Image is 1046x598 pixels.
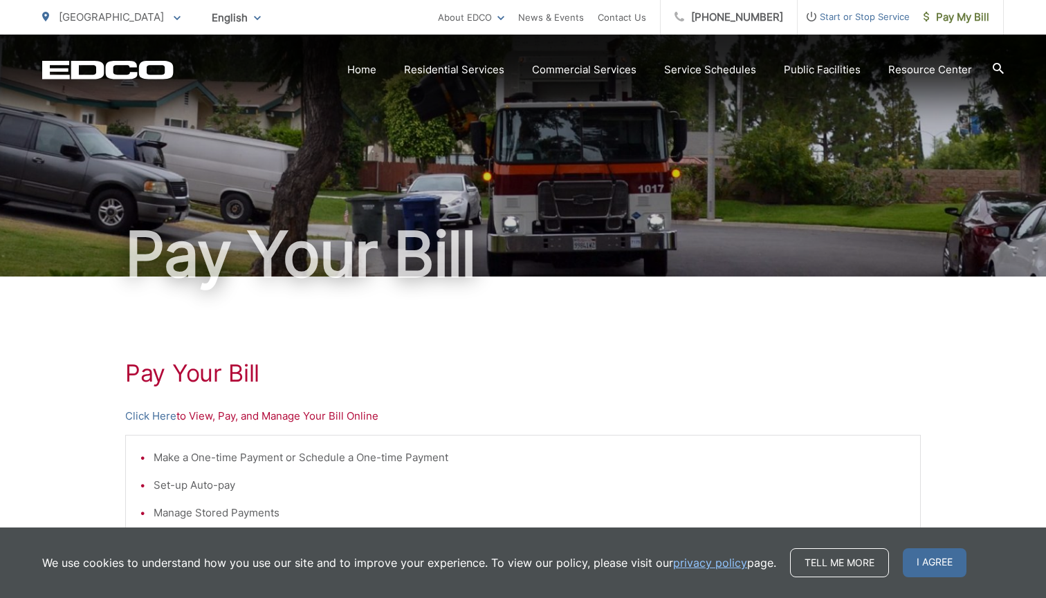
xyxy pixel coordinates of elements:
a: Public Facilities [784,62,861,78]
li: Set-up Auto-pay [154,477,906,494]
a: News & Events [518,9,584,26]
a: Tell me more [790,548,889,577]
a: Service Schedules [664,62,756,78]
a: Click Here [125,408,176,424]
span: Pay My Bill [924,9,989,26]
a: Contact Us [598,9,646,26]
a: Home [347,62,376,78]
span: English [201,6,271,30]
a: About EDCO [438,9,504,26]
li: Make a One-time Payment or Schedule a One-time Payment [154,449,906,466]
a: EDCD logo. Return to the homepage. [42,60,174,80]
a: privacy policy [673,554,747,571]
a: Commercial Services [532,62,636,78]
h1: Pay Your Bill [125,359,921,387]
p: We use cookies to understand how you use our site and to improve your experience. To view our pol... [42,554,776,571]
span: I agree [903,548,966,577]
li: Manage Stored Payments [154,505,906,521]
a: Resource Center [888,62,972,78]
span: [GEOGRAPHIC_DATA] [59,10,164,24]
h1: Pay Your Bill [42,220,1004,289]
p: to View, Pay, and Manage Your Bill Online [125,408,921,424]
a: Residential Services [404,62,504,78]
